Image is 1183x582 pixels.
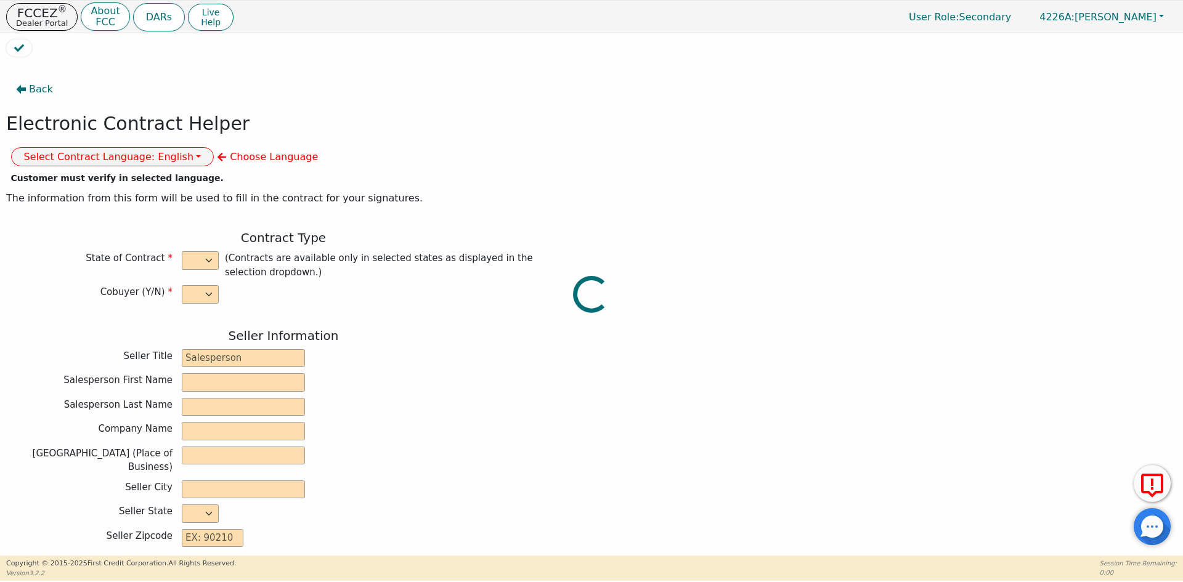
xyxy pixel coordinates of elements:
[896,5,1023,29] a: User Role:Secondary
[1026,7,1177,26] button: 4226A:[PERSON_NAME]
[91,6,120,16] p: About
[91,17,120,27] p: FCC
[1100,559,1177,568] p: Session Time Remaining:
[896,5,1023,29] p: Secondary
[201,7,221,17] span: Live
[201,17,221,27] span: Help
[188,4,234,31] button: LiveHelp
[1039,11,1075,23] span: 4226A:
[81,2,129,31] button: AboutFCC
[133,3,185,31] button: DARs
[168,559,236,567] span: All Rights Reserved.
[16,19,68,27] p: Dealer Portal
[1039,11,1157,23] span: [PERSON_NAME]
[1100,568,1177,577] p: 0:00
[909,11,959,23] span: User Role :
[1134,465,1171,502] button: Report Error to FCC
[58,4,67,15] sup: ®
[6,568,236,578] p: Version 3.2.2
[6,3,78,31] button: FCCEZ®Dealer Portal
[6,559,236,569] p: Copyright © 2015- 2025 First Credit Corporation.
[16,7,68,19] p: FCCEZ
